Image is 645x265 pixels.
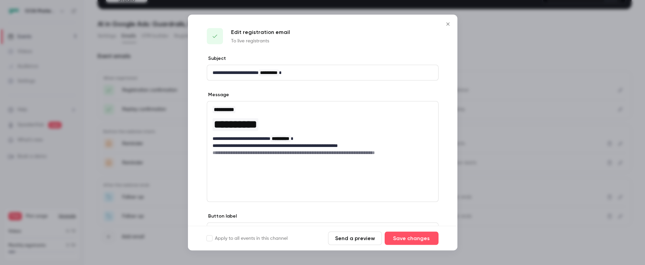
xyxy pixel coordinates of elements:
label: Message [207,91,229,98]
label: Button label [207,213,237,220]
div: editor [207,65,438,80]
button: Close [441,17,455,31]
label: Subject [207,55,226,62]
button: Send a preview [328,232,382,245]
label: Apply to all events in this channel [207,235,288,242]
div: editor [207,223,438,238]
div: editor [207,102,438,160]
button: Save changes [385,232,439,245]
p: To live registrants [231,38,290,44]
p: Edit registration email [231,28,290,36]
